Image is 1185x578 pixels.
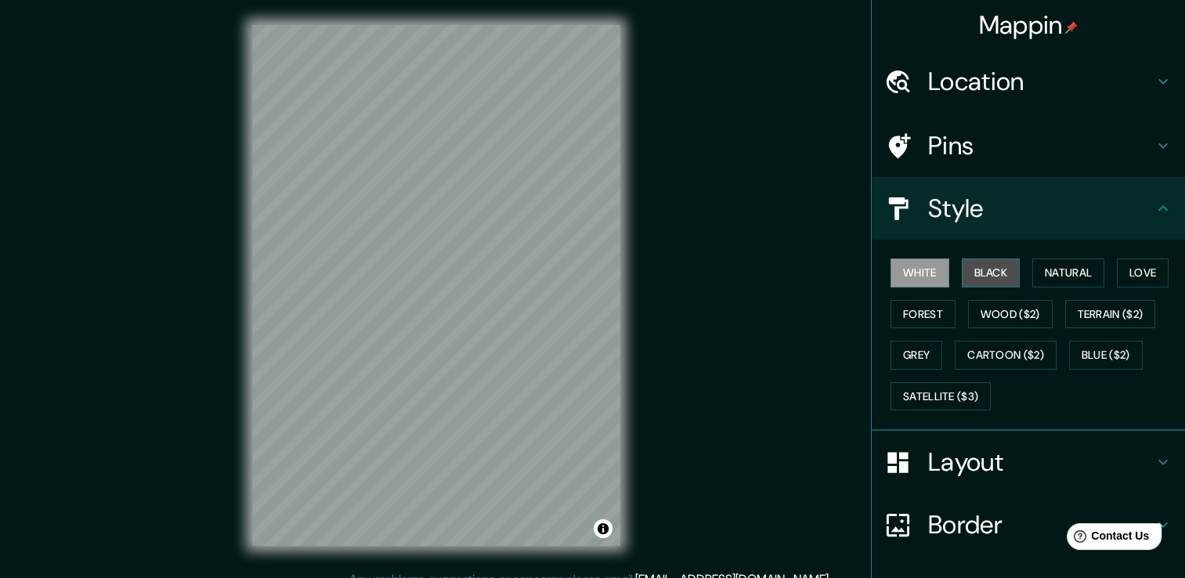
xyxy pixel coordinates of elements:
button: Natural [1032,258,1104,287]
button: Toggle attribution [594,519,612,538]
div: Pins [872,114,1185,177]
button: Black [962,258,1021,287]
button: Terrain ($2) [1065,300,1156,329]
h4: Border [928,509,1154,540]
button: Grey [891,341,942,370]
h4: Style [928,193,1154,224]
canvas: Map [252,25,620,546]
div: Layout [872,431,1185,493]
button: Blue ($2) [1069,341,1143,370]
button: Wood ($2) [968,300,1053,329]
button: Forest [891,300,956,329]
button: White [891,258,949,287]
div: Border [872,493,1185,556]
div: Style [872,177,1185,240]
h4: Mappin [979,9,1078,41]
iframe: Help widget launcher [1046,517,1168,561]
h4: Pins [928,130,1154,161]
button: Satellite ($3) [891,382,991,411]
h4: Location [928,66,1154,97]
button: Love [1117,258,1169,287]
h4: Layout [928,446,1154,478]
button: Cartoon ($2) [955,341,1057,370]
img: pin-icon.png [1065,21,1078,34]
div: Location [872,50,1185,113]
